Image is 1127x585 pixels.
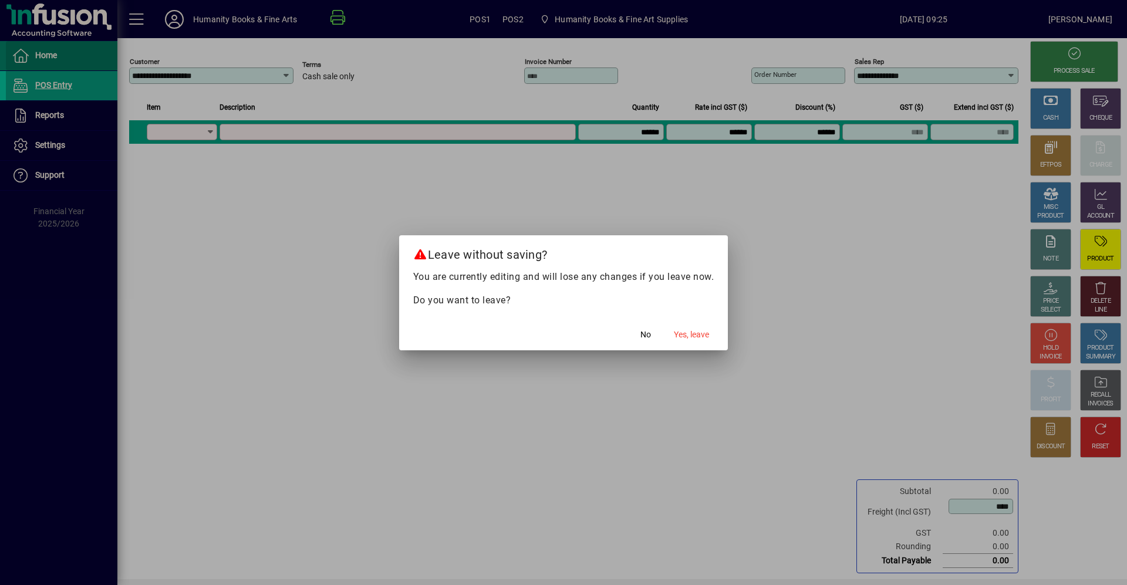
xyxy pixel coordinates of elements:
button: No [627,324,664,346]
h2: Leave without saving? [399,235,728,269]
span: Yes, leave [674,329,709,341]
p: Do you want to leave? [413,293,714,307]
button: Yes, leave [669,324,714,346]
span: No [640,329,651,341]
p: You are currently editing and will lose any changes if you leave now. [413,270,714,284]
